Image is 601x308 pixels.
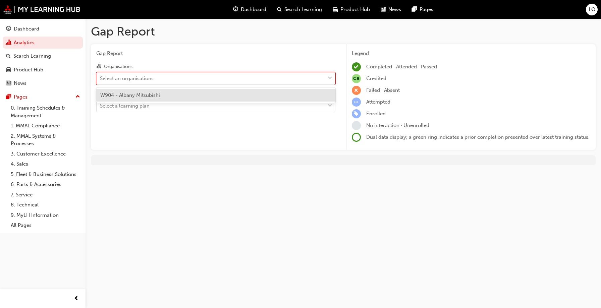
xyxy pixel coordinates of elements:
[100,92,160,98] span: W904 - Albany Mitsubishi
[8,149,83,159] a: 3. Customer Excellence
[91,24,596,39] h1: Gap Report
[3,91,83,103] button: Pages
[14,79,26,87] div: News
[352,62,361,71] span: learningRecordVerb_COMPLETE-icon
[352,109,361,118] span: learningRecordVerb_ENROLL-icon
[8,220,83,231] a: All Pages
[3,23,83,35] a: Dashboard
[586,4,598,15] button: LO
[96,64,101,70] span: organisation-icon
[366,99,390,105] span: Attempted
[8,179,83,190] a: 6. Parts & Accessories
[327,3,375,16] a: car-iconProduct Hub
[6,94,11,100] span: pages-icon
[366,134,590,140] span: Dual data display; a green ring indicates a prior completion presented over latest training status.
[100,74,154,82] div: Select an organisations
[366,75,386,81] span: Credited
[277,5,282,14] span: search-icon
[328,102,332,110] span: down-icon
[352,86,361,95] span: learningRecordVerb_FAIL-icon
[328,74,332,83] span: down-icon
[333,5,338,14] span: car-icon
[366,87,400,93] span: Failed · Absent
[340,6,370,13] span: Product Hub
[3,50,83,62] a: Search Learning
[6,53,11,59] span: search-icon
[6,26,11,32] span: guage-icon
[272,3,327,16] a: search-iconSearch Learning
[3,21,83,91] button: DashboardAnalyticsSearch LearningProduct HubNews
[233,5,238,14] span: guage-icon
[381,5,386,14] span: news-icon
[241,6,266,13] span: Dashboard
[352,98,361,107] span: learningRecordVerb_ATTEMPT-icon
[8,131,83,149] a: 2. MMAL Systems & Processes
[3,37,83,49] a: Analytics
[412,5,417,14] span: pages-icon
[375,3,406,16] a: news-iconNews
[6,67,11,73] span: car-icon
[6,40,11,46] span: chart-icon
[74,295,79,303] span: prev-icon
[3,77,83,89] a: News
[14,25,39,33] div: Dashboard
[13,52,51,60] div: Search Learning
[8,200,83,210] a: 8. Technical
[352,74,361,83] span: null-icon
[8,159,83,169] a: 4. Sales
[96,50,335,57] span: Gap Report
[8,190,83,200] a: 7. Service
[589,6,595,13] span: LO
[100,102,150,110] div: Select a learning plan
[14,66,43,74] div: Product Hub
[8,121,83,131] a: 1. MMAL Compliance
[6,80,11,86] span: news-icon
[3,64,83,76] a: Product Hub
[352,121,361,130] span: learningRecordVerb_NONE-icon
[366,122,429,128] span: No interaction · Unenrolled
[388,6,401,13] span: News
[8,103,83,121] a: 0. Training Schedules & Management
[3,5,80,14] img: mmal
[14,93,28,101] div: Pages
[406,3,439,16] a: pages-iconPages
[366,64,437,70] span: Completed · Attended · Passed
[8,169,83,180] a: 5. Fleet & Business Solutions
[104,63,132,70] div: Organisations
[8,210,83,221] a: 9. MyLH Information
[420,6,433,13] span: Pages
[366,111,386,117] span: Enrolled
[352,50,591,57] div: Legend
[228,3,272,16] a: guage-iconDashboard
[284,6,322,13] span: Search Learning
[75,93,80,101] span: up-icon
